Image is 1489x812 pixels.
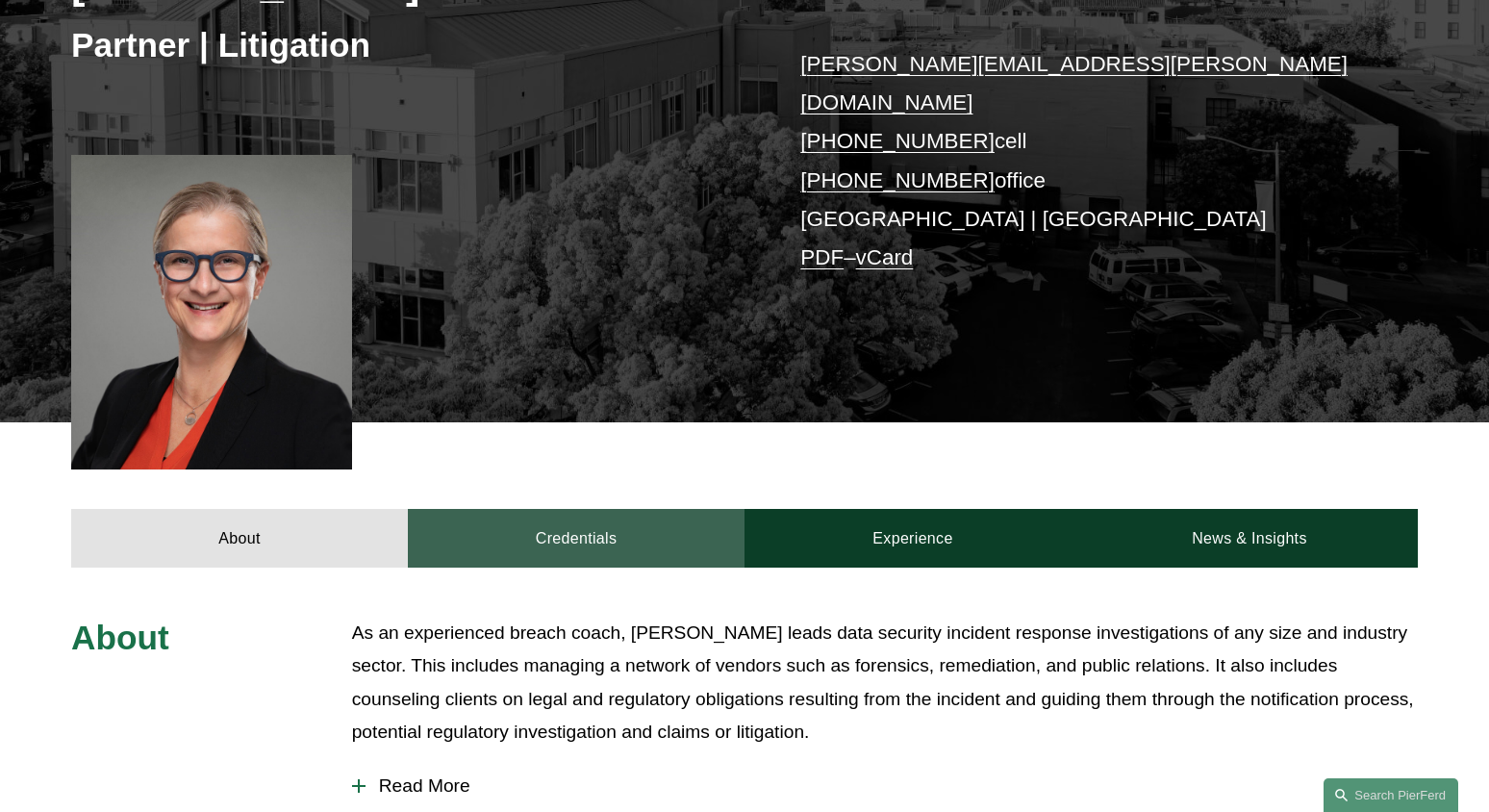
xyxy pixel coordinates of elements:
a: PDF [800,245,844,269]
p: cell office [GEOGRAPHIC_DATA] | [GEOGRAPHIC_DATA] – [800,45,1361,278]
h3: Partner | Litigation [71,24,744,66]
a: About [71,509,408,567]
button: Read More [352,761,1418,811]
a: [PERSON_NAME][EMAIL_ADDRESS][PERSON_NAME][DOMAIN_NAME] [800,52,1348,114]
a: Experience [744,509,1081,567]
p: As an experienced breach coach, [PERSON_NAME] leads data security incident response investigation... [352,617,1418,749]
a: News & Insights [1081,509,1418,567]
a: [PHONE_NUMBER] [800,129,995,153]
a: Credentials [408,509,744,567]
a: [PHONE_NUMBER] [800,168,995,192]
span: About [71,619,169,656]
span: Read More [366,775,1418,797]
a: vCard [856,245,914,269]
a: Search this site [1324,778,1458,812]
